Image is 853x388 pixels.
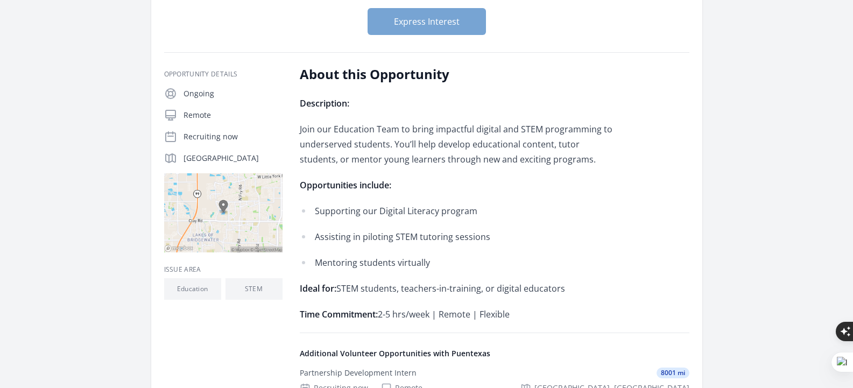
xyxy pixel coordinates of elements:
li: Education [164,278,221,300]
span: 8001 mi [657,368,689,378]
p: Remote [184,110,283,121]
strong: Time Commitment: [300,308,378,320]
img: Map [164,173,283,252]
button: Express Interest [368,8,486,35]
h4: Additional Volunteer Opportunities with Puentexas [300,348,689,359]
strong: Description: [300,97,349,109]
li: STEM [225,278,283,300]
div: Partnership Development Intern [300,368,417,378]
p: [GEOGRAPHIC_DATA] [184,153,283,164]
p: Supporting our Digital Literacy program [315,203,615,218]
p: STEM students, teachers-in-training, or digital educators [300,281,615,296]
p: Ongoing [184,88,283,99]
p: Join our Education Team to bring impactful digital and STEM programming to underserved students. ... [300,122,615,167]
p: Mentoring students virtually [315,255,615,270]
p: Assisting in piloting STEM tutoring sessions [315,229,615,244]
h2: About this Opportunity [300,66,615,83]
strong: Opportunities include: [300,179,391,191]
h3: Opportunity Details [164,70,283,79]
p: Recruiting now [184,131,283,142]
p: 2-5 hrs/week | Remote | Flexible [300,307,615,322]
h3: Issue area [164,265,283,274]
strong: Ideal for: [300,283,336,294]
